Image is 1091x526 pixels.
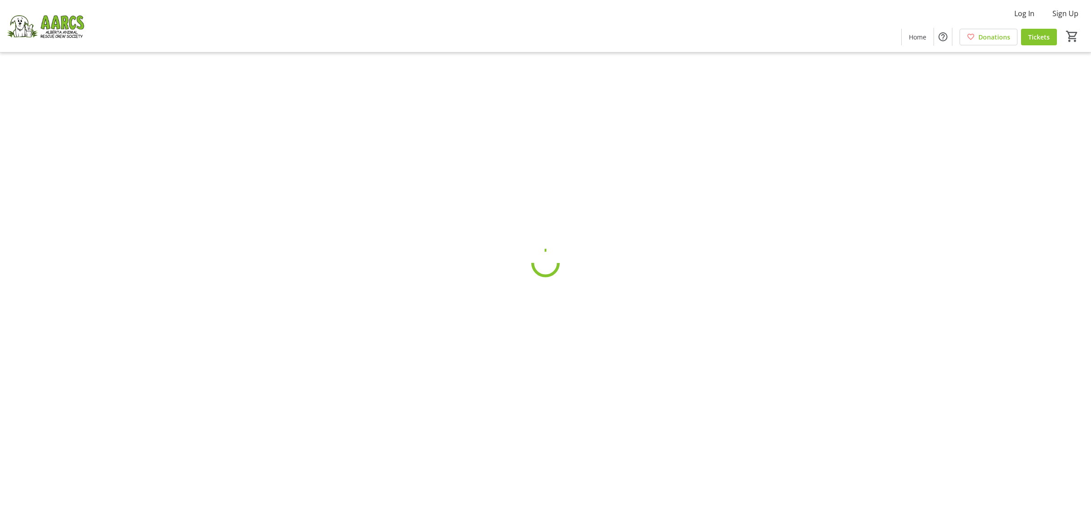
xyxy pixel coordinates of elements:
span: Donations [978,32,1010,42]
button: Sign Up [1045,6,1086,21]
span: Sign Up [1052,8,1078,19]
button: Help [934,28,952,46]
a: Tickets [1021,29,1057,45]
img: Alberta Animal Rescue Crew Society's Logo [5,4,85,48]
a: Home [902,29,934,45]
a: Donations [960,29,1017,45]
span: Home [909,32,926,42]
span: Log In [1014,8,1034,19]
button: Cart [1064,28,1080,44]
span: Tickets [1028,32,1050,42]
button: Log In [1007,6,1042,21]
